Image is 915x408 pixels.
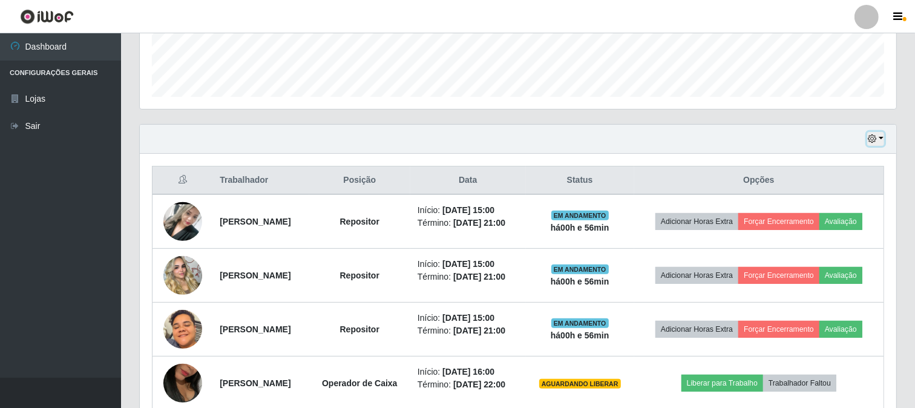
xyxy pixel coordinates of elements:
li: Término: [418,217,519,229]
strong: [PERSON_NAME] [220,217,290,226]
strong: Repositor [340,217,379,226]
strong: há 00 h e 56 min [551,277,609,286]
th: Trabalhador [212,166,309,195]
button: Avaliação [819,267,862,284]
time: [DATE] 22:00 [453,380,505,389]
img: 1754687333670.jpeg [163,241,202,310]
li: Término: [418,378,519,391]
button: Trabalhador Faltou [763,375,836,392]
strong: Repositor [340,271,379,280]
time: [DATE] 16:00 [442,367,494,377]
th: Status [526,166,634,195]
li: Início: [418,366,519,378]
button: Avaliação [819,321,862,338]
img: 1757510123956.jpeg [163,288,202,372]
li: Término: [418,324,519,337]
strong: Operador de Caixa [322,378,398,388]
button: Forçar Encerramento [738,213,819,230]
span: AGUARDANDO LIBERAR [539,379,621,389]
li: Início: [418,312,519,324]
button: Adicionar Horas Extra [655,321,738,338]
button: Adicionar Horas Extra [655,213,738,230]
span: EM ANDAMENTO [551,318,609,328]
strong: há 00 h e 56 min [551,331,609,340]
img: CoreUI Logo [20,9,74,24]
button: Adicionar Horas Extra [655,267,738,284]
strong: [PERSON_NAME] [220,271,290,280]
img: 1755712424414.jpeg [163,179,202,265]
time: [DATE] 15:00 [442,205,494,215]
strong: [PERSON_NAME] [220,324,290,334]
button: Forçar Encerramento [738,321,819,338]
time: [DATE] 21:00 [453,326,505,335]
button: Forçar Encerramento [738,267,819,284]
time: [DATE] 21:00 [453,272,505,281]
time: [DATE] 15:00 [442,259,494,269]
button: Liberar para Trabalho [681,375,763,392]
li: Início: [418,258,519,271]
th: Posição [309,166,410,195]
strong: [PERSON_NAME] [220,378,290,388]
time: [DATE] 21:00 [453,218,505,228]
li: Término: [418,271,519,283]
strong: há 00 h e 56 min [551,223,609,232]
li: Início: [418,204,519,217]
time: [DATE] 15:00 [442,313,494,323]
span: EM ANDAMENTO [551,265,609,274]
th: Opções [634,166,884,195]
button: Avaliação [819,213,862,230]
span: EM ANDAMENTO [551,211,609,220]
th: Data [410,166,526,195]
strong: Repositor [340,324,379,334]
